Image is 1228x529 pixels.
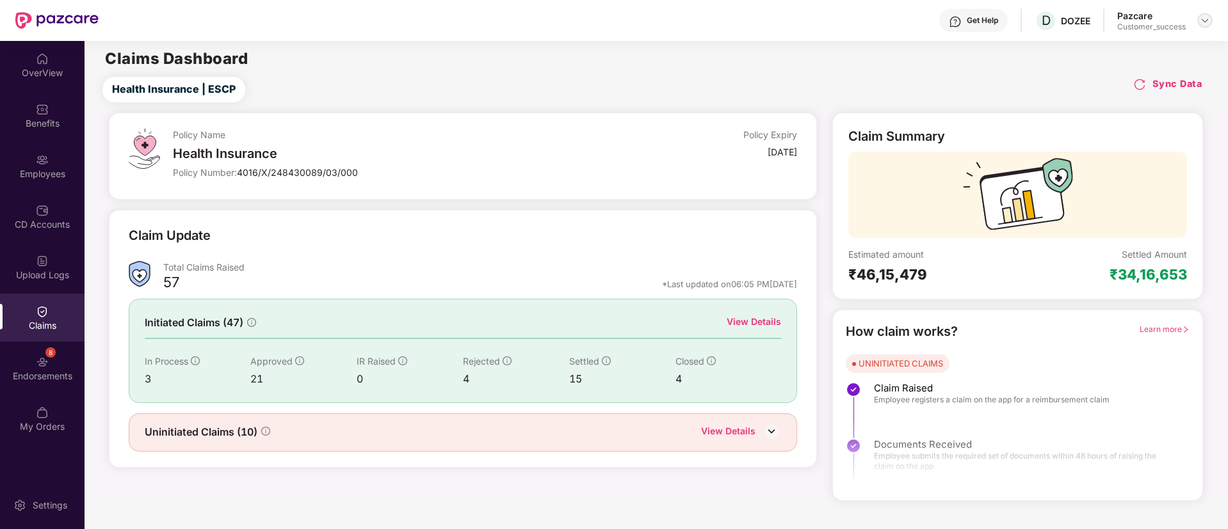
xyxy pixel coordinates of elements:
[1133,78,1146,91] img: svg+xml;base64,PHN2ZyBpZD0iUmVsb2FkLTMyeDMyIiB4bWxucz0iaHR0cDovL3d3dy53My5vcmcvMjAwMC9zdmciIHdpZH...
[874,395,1110,405] span: Employee registers a claim on the app for a reimbursement claim
[145,424,257,440] span: Uninitiated Claims (10)
[1117,10,1186,22] div: Pazcare
[29,499,71,512] div: Settings
[129,226,211,246] div: Claim Update
[145,371,251,387] div: 3
[36,255,49,267] img: svg+xml;base64,PHN2ZyBpZD0iVXBsb2FkX0xvZ3MiIGRhdGEtbmFtZT0iVXBsb2FkIExvZ3MiIHhtbG5zPSJodHRwOi8vd3...
[1061,15,1090,27] div: DOZEE
[569,356,599,367] span: Settled
[1140,324,1190,334] span: Learn more
[237,167,358,178] span: 4016/X/248430089/03/000
[727,315,781,329] div: View Details
[859,357,943,370] div: UNINITIATED CLAIMS
[191,356,200,365] span: info-circle
[1117,22,1186,32] div: Customer_success
[967,15,998,26] div: Get Help
[1042,13,1051,28] span: D
[463,371,569,387] div: 4
[36,204,49,217] img: svg+xml;base64,PHN2ZyBpZD0iQ0RfQWNjb3VudHMiIGRhdGEtbmFtZT0iQ0QgQWNjb3VudHMiIHhtbG5zPSJodHRwOi8vd3...
[250,371,357,387] div: 21
[463,356,500,367] span: Rejected
[743,129,797,141] div: Policy Expiry
[398,356,407,365] span: info-circle
[36,356,49,368] img: svg+xml;base64,PHN2ZyBpZD0iRW5kb3JzZW1lbnRzIiB4bWxucz0iaHR0cDovL3d3dy53My5vcmcvMjAwMC9zdmciIHdpZH...
[1122,248,1187,260] div: Settled Amount
[15,12,99,29] img: New Pazcare Logo
[602,356,611,365] span: info-circle
[129,261,150,287] img: ClaimsSummaryIcon
[662,278,797,290] div: *Last updated on 06:05 PM[DATE]
[949,15,962,28] img: svg+xml;base64,PHN2ZyBpZD0iSGVscC0zMngzMiIgeG1sbnM9Imh0dHA6Ly93d3cudzMub3JnLzIwMDAvc3ZnIiB3aWR0aD...
[675,371,782,387] div: 4
[848,129,945,144] div: Claim Summary
[36,52,49,65] img: svg+xml;base64,PHN2ZyBpZD0iSG9tZSIgeG1sbnM9Imh0dHA6Ly93d3cudzMub3JnLzIwMDAvc3ZnIiB3aWR0aD0iMjAiIG...
[112,81,236,97] span: Health Insurance | ESCP
[1200,15,1210,26] img: svg+xml;base64,PHN2ZyBpZD0iRHJvcGRvd24tMzJ4MzIiIHhtbG5zPSJodHRwOi8vd3d3LnczLm9yZy8yMDAwL3N2ZyIgd2...
[357,371,463,387] div: 0
[36,406,49,419] img: svg+xml;base64,PHN2ZyBpZD0iTXlfT3JkZXJzIiBkYXRhLW5hbWU9Ik15IE9yZGVycyIgeG1sbnM9Imh0dHA6Ly93d3cudz...
[848,265,1017,283] div: ₹46,15,479
[261,427,270,436] span: info-circle
[762,422,781,441] img: DownIcon
[163,273,179,295] div: 57
[145,356,188,367] span: In Process
[13,499,26,512] img: svg+xml;base64,PHN2ZyBpZD0iU2V0dGluZy0yMHgyMCIgeG1sbnM9Imh0dHA6Ly93d3cudzMub3JnLzIwMDAvc3ZnIiB3aW...
[1152,77,1202,90] h4: Sync Data
[163,261,798,273] div: Total Claims Raised
[569,371,675,387] div: 15
[848,248,1017,260] div: Estimated amount
[963,158,1073,238] img: svg+xml;base64,PHN2ZyB3aWR0aD0iMTcyIiBoZWlnaHQ9IjExMyIgdmlld0JveD0iMCAwIDE3MiAxMTMiIGZpbGw9Im5vbm...
[768,146,797,158] div: [DATE]
[173,146,589,161] div: Health Insurance
[129,129,160,169] img: svg+xml;base64,PHN2ZyB4bWxucz0iaHR0cDovL3d3dy53My5vcmcvMjAwMC9zdmciIHdpZHRoPSI0OS4zMiIgaGVpZ2h0PS...
[250,356,293,367] span: Approved
[357,356,396,367] span: IR Raised
[701,424,755,441] div: View Details
[45,347,56,358] div: 8
[295,356,304,365] span: info-circle
[173,129,589,141] div: Policy Name
[102,77,245,102] button: Health Insurance | ESCP
[846,322,958,342] div: How claim works?
[874,382,1110,395] span: Claim Raised
[247,318,256,327] span: info-circle
[1182,326,1190,333] span: right
[173,166,589,178] div: Policy Number:
[675,356,704,367] span: Closed
[36,305,49,318] img: svg+xml;base64,PHN2ZyBpZD0iQ2xhaW0iIHhtbG5zPSJodHRwOi8vd3d3LnczLm9yZy8yMDAwL3N2ZyIgd2lkdGg9IjIwIi...
[145,315,243,331] span: Initiated Claims (47)
[36,103,49,116] img: svg+xml;base64,PHN2ZyBpZD0iQmVuZWZpdHMiIHhtbG5zPSJodHRwOi8vd3d3LnczLm9yZy8yMDAwL3N2ZyIgd2lkdGg9Ij...
[105,51,248,67] h2: Claims Dashboard
[1110,265,1187,283] div: ₹34,16,653
[846,382,861,397] img: svg+xml;base64,PHN2ZyBpZD0iU3RlcC1Eb25lLTMyeDMyIiB4bWxucz0iaHR0cDovL3d3dy53My5vcmcvMjAwMC9zdmciIH...
[503,356,512,365] span: info-circle
[36,154,49,166] img: svg+xml;base64,PHN2ZyBpZD0iRW1wbG95ZWVzIiB4bWxucz0iaHR0cDovL3d3dy53My5vcmcvMjAwMC9zdmciIHdpZHRoPS...
[707,356,716,365] span: info-circle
